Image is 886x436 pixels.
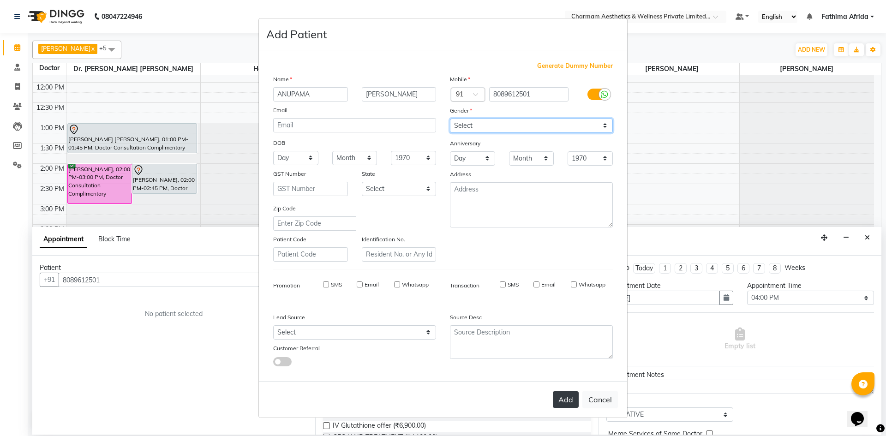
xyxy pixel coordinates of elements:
[402,281,429,289] label: Whatsapp
[362,247,437,262] input: Resident No. or Any Id
[450,75,470,84] label: Mobile
[331,281,342,289] label: SMS
[450,313,482,322] label: Source Desc
[362,87,437,102] input: Last Name
[365,281,379,289] label: Email
[273,87,348,102] input: First Name
[273,235,306,244] label: Patient Code
[273,247,348,262] input: Patient Code
[266,26,327,42] h4: Add Patient
[450,107,472,115] label: Gender
[273,106,287,114] label: Email
[273,170,306,178] label: GST Number
[273,139,285,147] label: DOB
[273,204,296,213] label: Zip Code
[450,281,479,290] label: Transaction
[273,281,300,290] label: Promotion
[273,216,356,231] input: Enter Zip Code
[450,170,471,179] label: Address
[273,344,320,352] label: Customer Referral
[362,235,405,244] label: Identification No.
[273,182,348,196] input: GST Number
[582,391,618,408] button: Cancel
[362,170,375,178] label: State
[273,75,292,84] label: Name
[273,313,305,322] label: Lead Source
[450,139,480,148] label: Anniversary
[508,281,519,289] label: SMS
[273,118,436,132] input: Email
[553,391,579,408] button: Add
[541,281,556,289] label: Email
[489,87,569,102] input: Mobile
[537,61,613,71] span: Generate Dummy Number
[579,281,605,289] label: Whatsapp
